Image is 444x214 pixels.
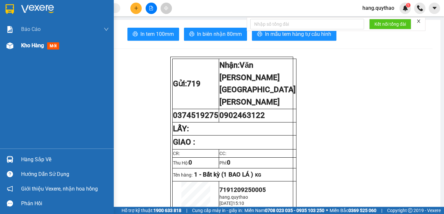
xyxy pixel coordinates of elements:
span: 0374519275 [173,111,218,120]
strong: GIAO : [173,137,195,147]
button: printerIn biên nhận 80mm [184,28,247,41]
div: 719 [6,6,51,13]
button: printerIn mẫu tem hàng tự cấu hình [252,28,336,41]
span: Báo cáo [21,25,41,33]
span: copyright [408,208,412,213]
div: 0374519275 [6,13,51,22]
span: Giới thiệu Vexere, nhận hoa hồng [21,185,98,193]
div: Văn [PERSON_NAME][GEOGRAPHIC_DATA][PERSON_NAME] [56,6,122,37]
span: | [186,207,187,214]
span: printer [133,31,138,37]
img: phone-icon [417,5,423,11]
strong: 0369 525 060 [348,208,376,213]
span: file-add [149,6,153,10]
span: mới [47,42,59,50]
span: hang.quythao [219,194,248,200]
img: icon-new-feature [402,5,408,11]
span: 0 [227,159,230,166]
span: Nhận: [56,6,71,13]
span: In biên nhận 80mm [197,30,242,38]
img: logo-vxr [6,4,14,14]
span: close [416,19,421,23]
span: Hỗ trợ kỹ thuật: [122,207,181,214]
span: [DATE] [219,201,233,206]
span: Kho hàng [21,42,44,49]
strong: Nhận: [219,61,296,107]
td: CC: [219,150,296,158]
button: caret-down [429,3,440,14]
span: hang.quythao [357,4,399,12]
strong: LẤY: [173,124,189,133]
button: printerIn tem 100mm [127,28,179,41]
button: aim [161,3,172,14]
td: Thu Hộ: [173,158,219,168]
strong: 1900 633 818 [153,208,181,213]
span: In mẫu tem hàng tự cấu hình [265,30,331,38]
span: notification [7,186,13,192]
button: file-add [146,3,157,14]
span: printer [257,31,262,37]
button: plus [130,3,142,14]
span: Miền Nam [244,207,324,214]
span: aim [164,6,168,10]
strong: Gửi: [173,79,201,88]
div: 0902463122 [56,37,122,46]
span: Miền Bắc [330,207,376,214]
img: warehouse-icon [7,156,13,163]
span: Kết nối tổng đài [374,21,406,28]
span: printer [189,31,194,37]
span: plus [134,6,138,10]
span: caret-down [432,5,437,11]
div: Hàng sắp về [21,155,109,164]
span: Cung cấp máy in - giấy in: [192,207,243,214]
span: message [7,200,13,207]
span: down [104,27,109,32]
span: Gửi: [6,6,16,13]
strong: 0708 023 035 - 0935 103 250 [265,208,324,213]
td: Phí: [219,158,296,168]
span: 1 [407,3,409,7]
sup: 1 [406,3,411,7]
img: warehouse-icon [7,42,13,49]
span: 0 [189,159,192,166]
span: 7191209250005 [219,186,266,193]
span: question-circle [7,171,13,177]
span: 719 [187,79,201,88]
span: 1 - Bất kỳ (1 BAO LÁ ) [194,171,253,178]
span: KG [255,172,261,178]
img: solution-icon [7,26,13,33]
p: Tên hàng: [173,171,296,178]
td: CR: [173,150,219,158]
span: 15:10 [233,201,244,206]
span: | [381,207,382,214]
span: In tem 100mm [140,30,174,38]
span: ⚪️ [326,209,328,212]
span: 0902463122 [219,111,265,120]
div: Phản hồi [21,199,109,208]
input: Nhập số tổng đài [250,19,364,29]
div: Hướng dẫn sử dụng [21,169,109,179]
button: Kết nối tổng đài [369,19,411,29]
